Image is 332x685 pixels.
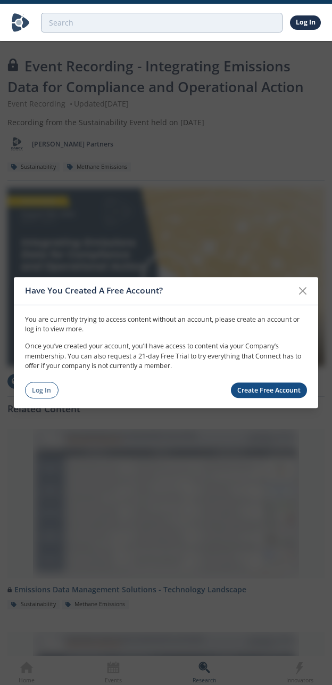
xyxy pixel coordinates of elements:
a: Log In [25,382,59,399]
p: Once you’ve created your account, you’ll have access to content via your Company’s membership. Yo... [25,341,307,371]
a: Create Free Account [231,383,308,398]
p: You are currently trying to access content without an account, please create an account or log in... [25,315,307,335]
a: Log In [290,15,321,29]
input: Advanced Search [41,13,283,32]
img: Home [11,13,30,32]
div: Have You Created A Free Account? [25,281,293,301]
